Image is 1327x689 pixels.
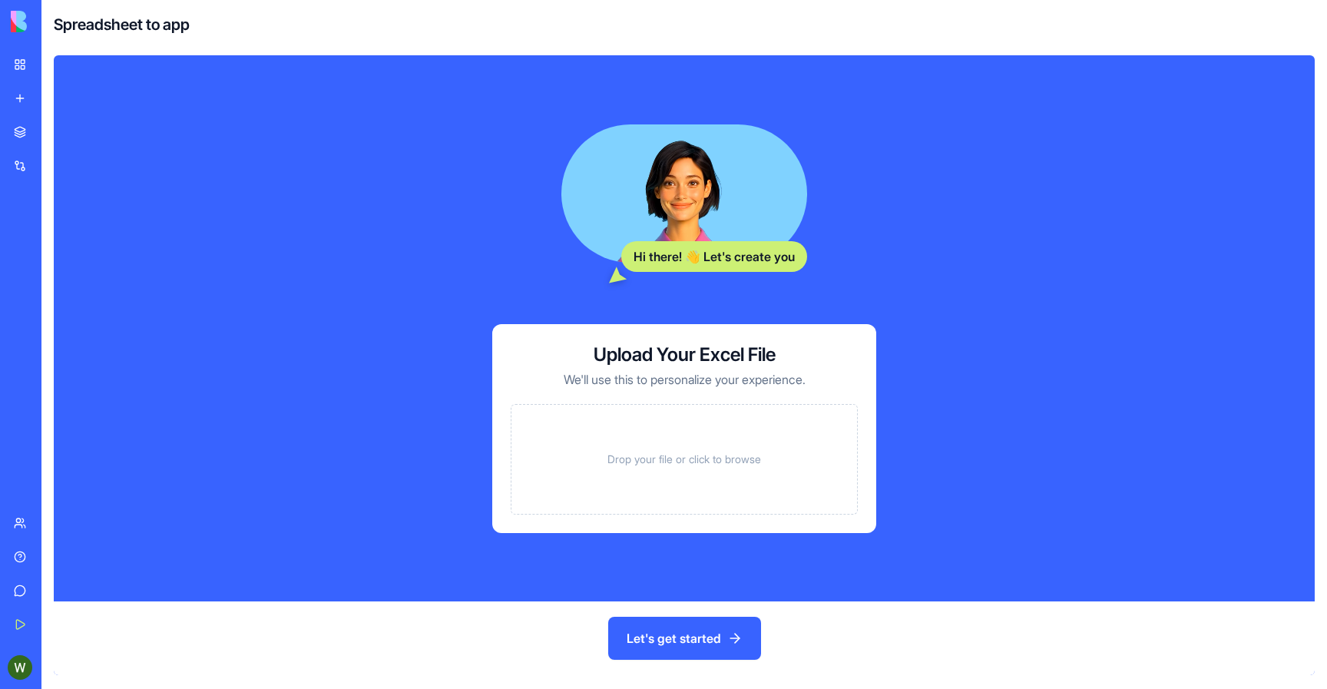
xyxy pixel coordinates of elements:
img: ACg8ocJfX902z323eJv0WgYs8to-prm3hRyyT9LVmbu9YU5sKTReeg=s96-c [8,655,32,680]
h4: Spreadsheet to app [54,14,190,35]
div: Drop your file or click to browse [511,404,858,515]
p: We'll use this to personalize your experience. [564,370,806,389]
button: Let's get started [608,617,761,660]
span: Drop your file or click to browse [607,452,761,467]
img: logo [11,11,106,32]
div: Hi there! 👋 Let's create you [621,241,807,272]
h3: Upload Your Excel File [594,343,776,367]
